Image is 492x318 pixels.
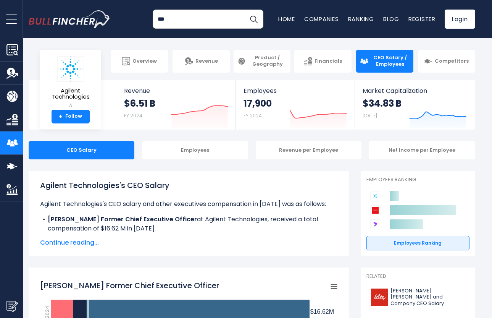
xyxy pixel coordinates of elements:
[195,58,218,65] span: Revenue
[356,50,413,73] a: CEO Salary / Employees
[371,289,388,306] img: LLY logo
[366,236,469,250] a: Employees Ranking
[132,58,157,65] span: Overview
[248,55,287,68] span: Product / Geography
[363,112,377,119] small: [DATE]
[173,50,230,73] a: Revenue
[366,177,469,183] p: Employees Ranking
[40,215,338,233] li: at Agilent Technologies, received a total compensation of $16.62 M in [DATE].
[370,191,380,201] img: Agilent Technologies competitors logo
[29,10,111,28] img: bullfincher logo
[124,112,142,119] small: FY 2024
[304,15,339,23] a: Companies
[366,286,469,309] a: [PERSON_NAME] [PERSON_NAME] and Company CEO Salary
[40,280,219,291] tspan: [PERSON_NAME] Former Chief Executive Officer
[46,88,95,100] span: Agilent Technologies
[236,80,355,130] a: Employees 17,900 FY 2024
[124,87,228,94] span: Revenue
[124,97,155,109] strong: $6.51 B
[40,238,338,247] span: Continue reading...
[366,273,469,280] p: Related
[40,200,338,209] p: Agilent Technologies's CEO salary and other executives compensation in [DATE] was as follows:
[244,10,263,29] button: Search
[294,50,352,73] a: Financials
[363,97,402,109] strong: $34.83 B
[29,10,111,28] a: Go to homepage
[244,97,272,109] strong: 17,900
[363,87,466,94] span: Market Capitalization
[278,15,295,23] a: Home
[408,15,436,23] a: Register
[244,87,347,94] span: Employees
[369,141,475,159] div: Net Income per Employee
[370,219,380,229] img: Danaher Corporation competitors logo
[315,58,342,65] span: Financials
[348,15,374,23] a: Ranking
[310,308,334,315] tspan: $16.62M
[116,80,236,130] a: Revenue $6.51 B FY 2024
[383,15,399,23] a: Blog
[390,288,465,307] span: [PERSON_NAME] [PERSON_NAME] and Company CEO Salary
[256,141,362,159] div: Revenue per Employee
[370,205,380,215] img: Thermo Fisher Scientific competitors logo
[111,50,168,73] a: Overview
[234,50,291,73] a: Product / Geography
[142,141,248,159] div: Employees
[445,10,475,29] a: Login
[29,141,135,159] div: CEO Salary
[46,56,95,110] a: Agilent Technologies A
[371,55,410,68] span: CEO Salary / Employees
[418,50,475,73] a: Competitors
[244,112,262,119] small: FY 2024
[59,113,63,120] strong: +
[355,80,474,130] a: Market Capitalization $34.83 B [DATE]
[435,58,469,65] span: Competitors
[46,102,95,109] small: A
[40,180,338,191] h1: Agilent Technologies's CEO Salary
[52,110,90,123] a: +Follow
[48,215,197,224] b: [PERSON_NAME] Former Chief Executive Officer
